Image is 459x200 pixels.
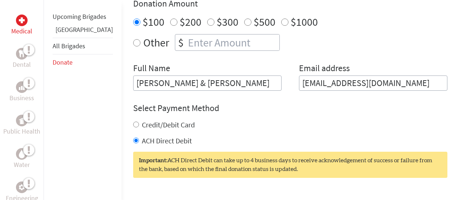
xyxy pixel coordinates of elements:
[19,84,25,90] img: Business
[175,34,187,50] div: $
[133,152,447,178] div: ACH Direct Debit can take up to 4 business days to receive acknowledgement of success or failure ...
[254,15,275,29] label: $500
[9,81,34,103] a: BusinessBusiness
[9,93,34,103] p: Business
[16,81,28,93] div: Business
[53,42,85,50] a: All Brigades
[19,50,25,57] img: Dental
[143,15,164,29] label: $100
[139,158,167,163] strong: Important:
[180,15,201,29] label: $200
[53,25,113,38] li: Panama
[19,150,25,158] img: Water
[299,75,447,91] input: Your Email
[142,136,192,145] label: ACH Direct Debit
[13,60,31,70] p: Dental
[133,62,170,75] label: Full Name
[53,38,113,54] li: All Brigades
[11,15,32,36] a: MedicalMedical
[19,117,25,124] img: Public Health
[142,120,195,129] label: Credit/Debit Card
[19,17,25,23] img: Medical
[217,15,238,29] label: $300
[13,48,31,70] a: DentalDental
[3,126,40,136] p: Public Health
[14,160,30,170] p: Water
[16,181,28,193] div: Engineering
[14,148,30,170] a: WaterWater
[133,102,447,114] h4: Select Payment Method
[16,48,28,60] div: Dental
[133,75,282,91] input: Enter Full Name
[291,15,318,29] label: $1000
[53,9,113,25] li: Upcoming Brigades
[3,115,40,136] a: Public HealthPublic Health
[143,34,169,51] label: Other
[53,58,73,66] a: Donate
[16,148,28,160] div: Water
[187,34,279,50] input: Enter Amount
[16,15,28,26] div: Medical
[56,25,113,34] a: [GEOGRAPHIC_DATA]
[19,184,25,190] img: Engineering
[299,62,350,75] label: Email address
[53,12,106,21] a: Upcoming Brigades
[16,115,28,126] div: Public Health
[53,54,113,70] li: Donate
[11,26,32,36] p: Medical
